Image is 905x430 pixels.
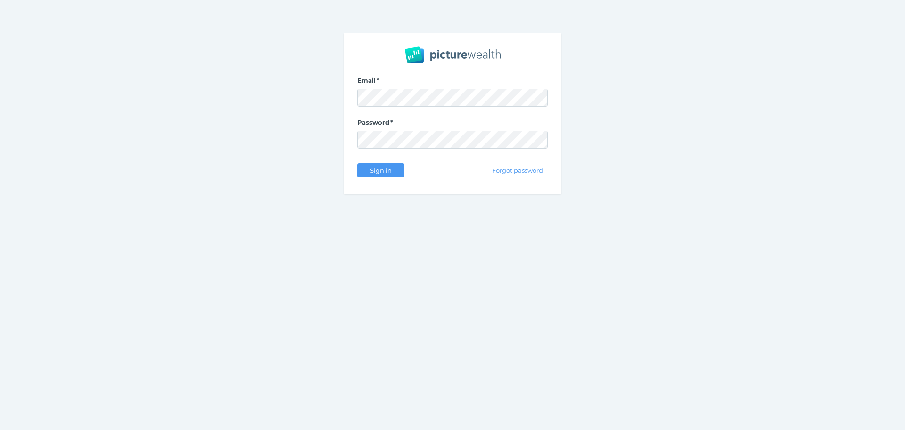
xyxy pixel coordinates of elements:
button: Sign in [357,163,404,177]
label: Password [357,118,548,131]
img: PW [405,46,501,63]
button: Forgot password [488,163,548,177]
label: Email [357,76,548,89]
span: Sign in [366,167,395,174]
span: Forgot password [488,167,547,174]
